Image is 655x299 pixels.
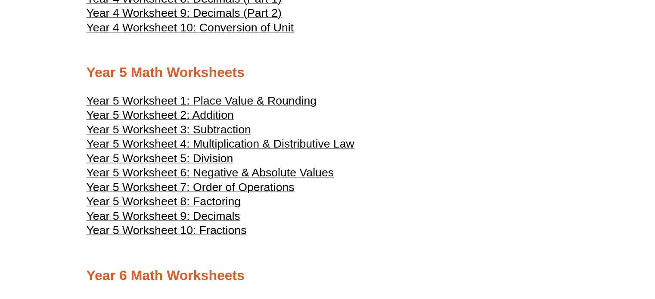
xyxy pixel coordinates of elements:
[87,210,240,222] span: Year 5 Worksheet 9: Decimals
[87,170,334,179] a: Year 5 Worksheet 6: Negative & Absolute Values
[87,112,234,121] a: Year 5 Worksheet 2: Addition
[87,185,295,193] a: Year 5 Worksheet 7: Order of Operations
[87,195,241,208] span: Year 5 Worksheet 8: Factoring
[87,228,247,236] a: Year 5 Worksheet 10: Fractions
[87,64,569,82] h2: Year 5 Math Worksheets
[87,199,241,207] a: Year 5 Worksheet 8: Factoring
[87,152,233,165] span: Year 5 Worksheet 5: Division
[87,127,251,136] a: Year 5 Worksheet 3: Subtraction
[87,94,317,107] span: Year 5 Worksheet 1: Place Value & Rounding
[512,202,655,299] iframe: Chat Widget
[87,108,234,121] span: Year 5 Worksheet 2: Addition
[87,137,354,150] span: Year 5 Worksheet 4: Multiplication & Distributive Law
[87,166,334,179] span: Year 5 Worksheet 6: Negative & Absolute Values
[87,21,294,34] span: Year 4 Worksheet 10: Conversion of Unit
[87,123,251,136] span: Year 5 Worksheet 3: Subtraction
[87,213,240,222] a: Year 5 Worksheet 9: Decimals
[87,267,569,285] h2: Year 6 Math Worksheets
[87,6,282,19] span: Year 4 Worksheet 9: Decimals (Part 2)
[87,10,282,19] a: Year 4 Worksheet 9: Decimals (Part 2)
[87,224,247,237] span: Year 5 Worksheet 10: Fractions
[87,141,354,150] a: Year 5 Worksheet 4: Multiplication & Distributive Law
[87,181,295,194] span: Year 5 Worksheet 7: Order of Operations
[87,98,317,107] a: Year 5 Worksheet 1: Place Value & Rounding
[87,156,233,164] a: Year 5 Worksheet 5: Division
[87,25,294,34] a: Year 4 Worksheet 10: Conversion of Unit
